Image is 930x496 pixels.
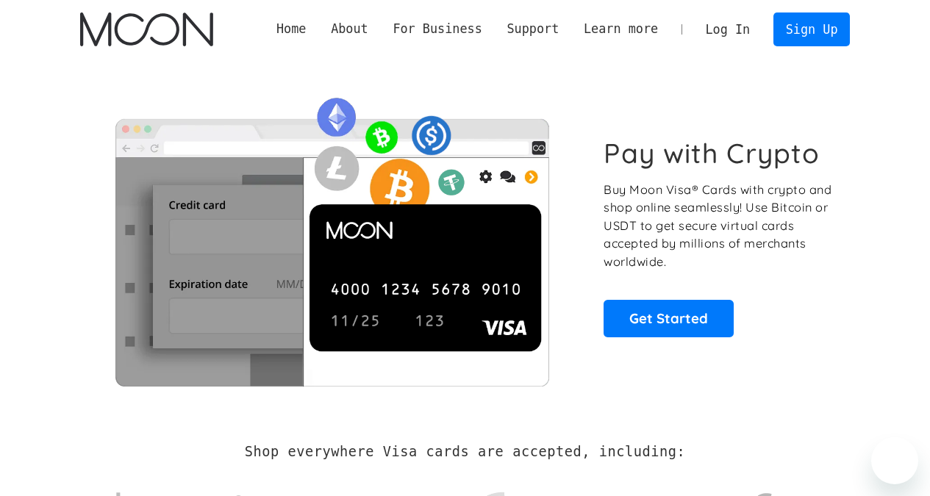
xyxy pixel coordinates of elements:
div: For Business [381,20,495,38]
a: Sign Up [773,12,850,46]
iframe: Button to launch messaging window [871,437,918,484]
a: Home [264,20,318,38]
a: Log In [693,13,762,46]
div: Support [495,20,571,38]
div: About [318,20,380,38]
img: Moon Cards let you spend your crypto anywhere Visa is accepted. [80,87,584,386]
h1: Pay with Crypto [604,137,820,170]
div: Learn more [584,20,658,38]
img: Moon Logo [80,12,213,46]
div: About [331,20,368,38]
a: Get Started [604,300,734,337]
div: For Business [393,20,482,38]
div: Support [507,20,559,38]
h2: Shop everywhere Visa cards are accepted, including: [245,444,685,460]
div: Learn more [571,20,670,38]
a: home [80,12,213,46]
p: Buy Moon Visa® Cards with crypto and shop online seamlessly! Use Bitcoin or USDT to get secure vi... [604,181,834,271]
